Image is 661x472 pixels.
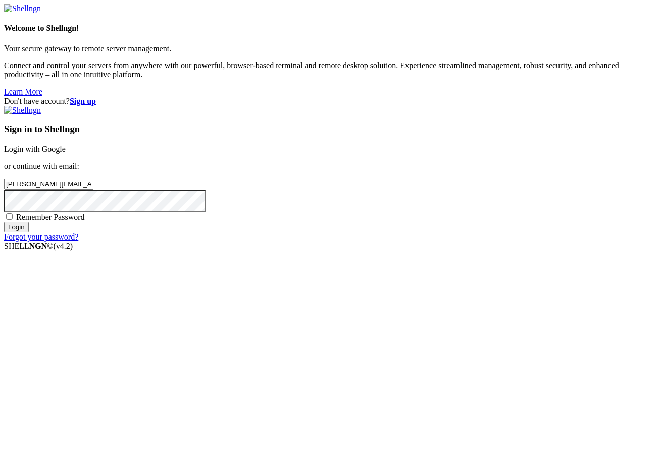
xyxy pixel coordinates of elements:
p: or continue with email: [4,162,657,171]
h4: Welcome to Shellngn! [4,24,657,33]
img: Shellngn [4,106,41,115]
span: SHELL © [4,242,73,250]
b: NGN [29,242,47,250]
a: Login with Google [4,145,66,153]
img: Shellngn [4,4,41,13]
span: 4.2.0 [54,242,73,250]
a: Forgot your password? [4,232,78,241]
input: Remember Password [6,213,13,220]
input: Email address [4,179,93,190]
h3: Sign in to Shellngn [4,124,657,135]
span: Remember Password [16,213,85,221]
a: Sign up [70,97,96,105]
p: Your secure gateway to remote server management. [4,44,657,53]
p: Connect and control your servers from anywhere with our powerful, browser-based terminal and remo... [4,61,657,79]
div: Don't have account? [4,97,657,106]
a: Learn More [4,87,42,96]
input: Login [4,222,29,232]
